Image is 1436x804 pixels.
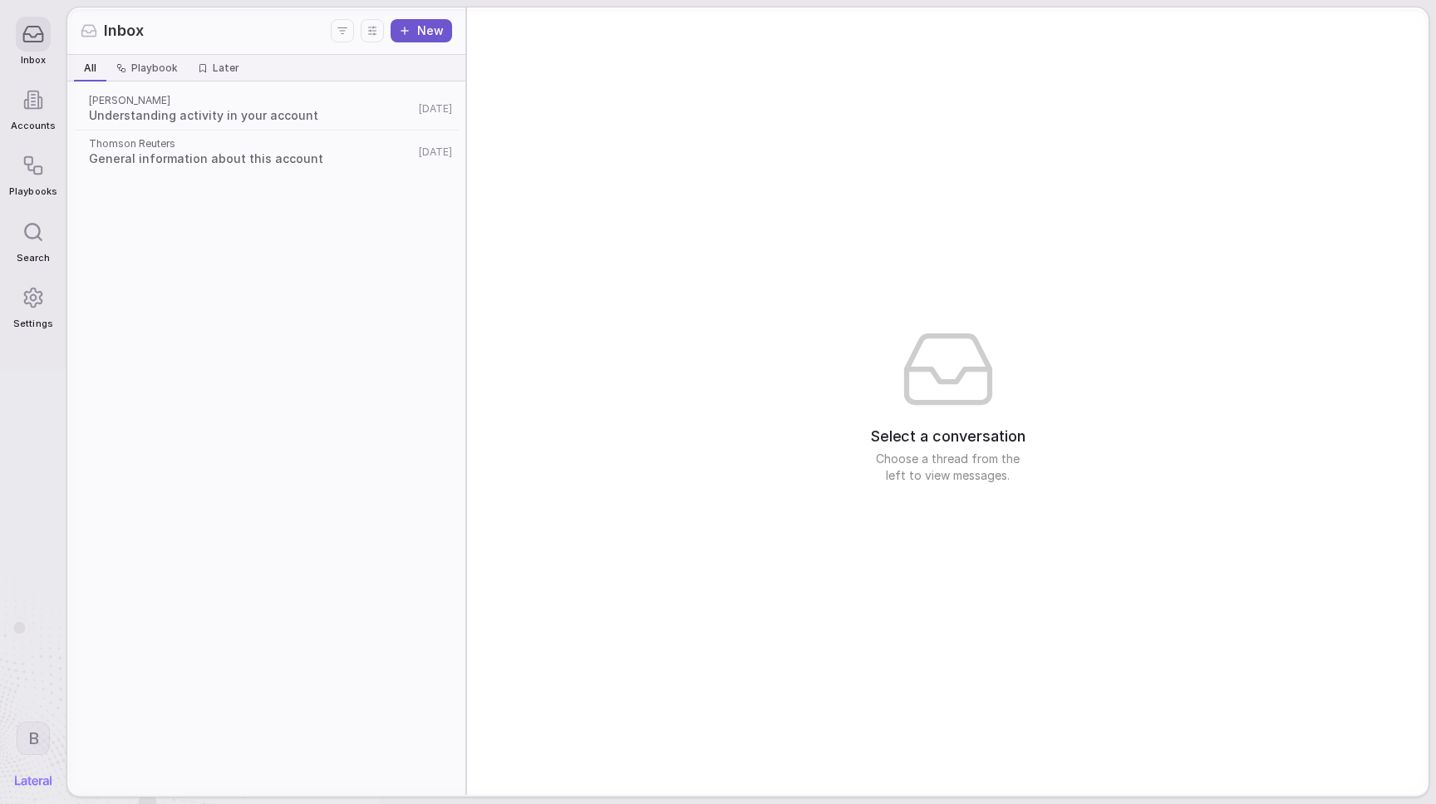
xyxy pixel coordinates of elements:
[9,140,57,205] a: Playbooks
[21,55,46,66] span: Inbox
[17,253,50,264] span: Search
[865,451,1031,484] span: Choose a thread from the left to view messages.
[331,19,354,42] button: Filters
[419,146,452,159] span: [DATE]
[9,186,57,197] span: Playbooks
[15,776,52,786] img: Lateral
[104,20,144,42] span: Inbox
[361,19,384,42] button: Display settings
[419,102,452,116] span: [DATE]
[89,150,414,167] span: General information about this account
[71,87,462,131] a: [PERSON_NAME]Understanding activity in your account[DATE]
[28,728,39,749] span: B
[391,19,452,42] button: New thread
[89,107,414,124] span: Understanding activity in your account
[11,121,56,131] span: Accounts
[9,272,57,338] a: Settings
[9,74,57,140] a: Accounts
[131,62,178,75] span: Playbook
[89,137,414,150] span: Thomson Reuters
[13,318,52,329] span: Settings
[213,62,239,75] span: Later
[871,426,1025,447] span: Select a conversation
[9,8,57,74] a: Inbox
[84,62,96,75] span: All
[71,131,462,174] a: Thomson ReutersGeneral information about this account[DATE]
[89,94,414,107] span: [PERSON_NAME]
